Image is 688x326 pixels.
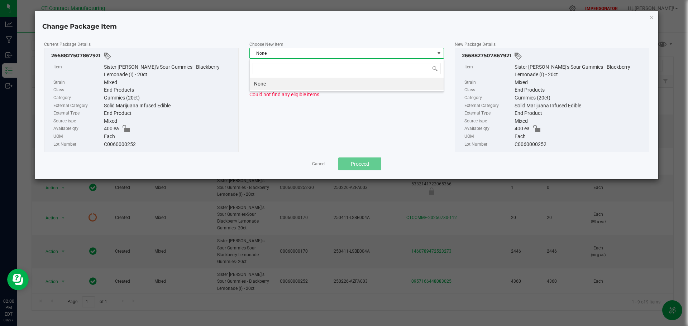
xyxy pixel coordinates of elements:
div: Solid Marijuana Infused Edible [104,102,235,110]
span: Proceed [351,161,369,167]
span: Current Package Details [44,42,91,47]
label: Lot Number [464,141,513,149]
div: 2668827507867921 [462,52,645,60]
div: End Products [104,86,235,94]
span: New Package Details [455,42,496,47]
label: Source type [464,117,513,125]
iframe: Resource center [7,269,29,290]
div: End Product [104,110,235,117]
span: 400 ea [104,125,119,133]
label: UOM [464,133,513,141]
label: External Type [53,110,102,117]
span: None [250,48,435,58]
div: Mixed [104,79,235,87]
span: Could not find any eligible items. [249,92,321,97]
label: Class [464,86,513,94]
label: Category [53,94,102,102]
div: Gummies (20ct) [515,94,645,102]
div: End Product [515,110,645,117]
label: External Type [464,110,513,117]
div: Gummies (20ct) [104,94,235,102]
label: External Category [464,102,513,110]
div: C0060000252 [104,141,235,149]
label: Category [464,94,513,102]
h4: Change Package Item [42,22,651,31]
label: Strain [464,79,513,87]
div: Mixed [104,117,235,125]
div: Each [515,133,645,141]
div: C0060000252 [515,141,645,149]
div: Each [104,133,235,141]
label: Available qty [464,125,513,133]
label: UOM [53,133,102,141]
label: Available qty [53,125,102,133]
label: Item [53,63,102,79]
a: Cancel [312,161,325,167]
label: Lot Number [53,141,102,149]
div: Mixed [515,117,645,125]
div: End Products [515,86,645,94]
li: None [250,78,444,90]
div: Sister [PERSON_NAME]'s Sour Gummies - Blackberry Lemonade (I) - 20ct [515,63,645,79]
label: Strain [53,79,102,87]
label: Source type [53,117,102,125]
div: Sister [PERSON_NAME]'s Sour Gummies - Blackberry Lemonade (I) - 20ct [104,63,235,79]
span: 400 ea [515,125,530,133]
div: 2668827507867921 [51,52,235,60]
button: Proceed [338,157,381,170]
span: Choose New Item [249,42,283,47]
label: Class [53,86,102,94]
label: External Category [53,102,102,110]
div: Mixed [515,79,645,87]
div: Solid Marijuana Infused Edible [515,102,645,110]
label: Item [464,63,513,79]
